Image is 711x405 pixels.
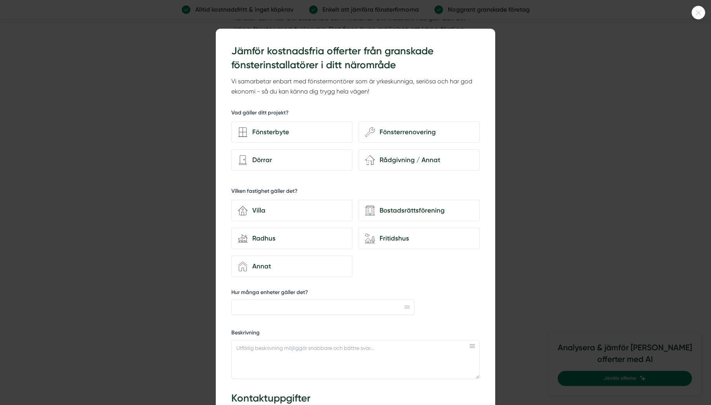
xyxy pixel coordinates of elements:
h5: Vad gäller ditt projekt? [231,109,289,119]
label: Beskrivning [231,329,480,339]
label: Hur många enheter gäller det? [231,289,414,298]
h5: Vilken fastighet gäller det? [231,187,298,197]
p: Vi samarbetar enbart med fönstermontörer som är yrkeskunniga, seriösa och har god ekonomi - så du... [231,76,480,97]
h3: Jämför kostnadsfria offerter från granskade fönsterinstallatörer i ditt närområde [231,44,480,73]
